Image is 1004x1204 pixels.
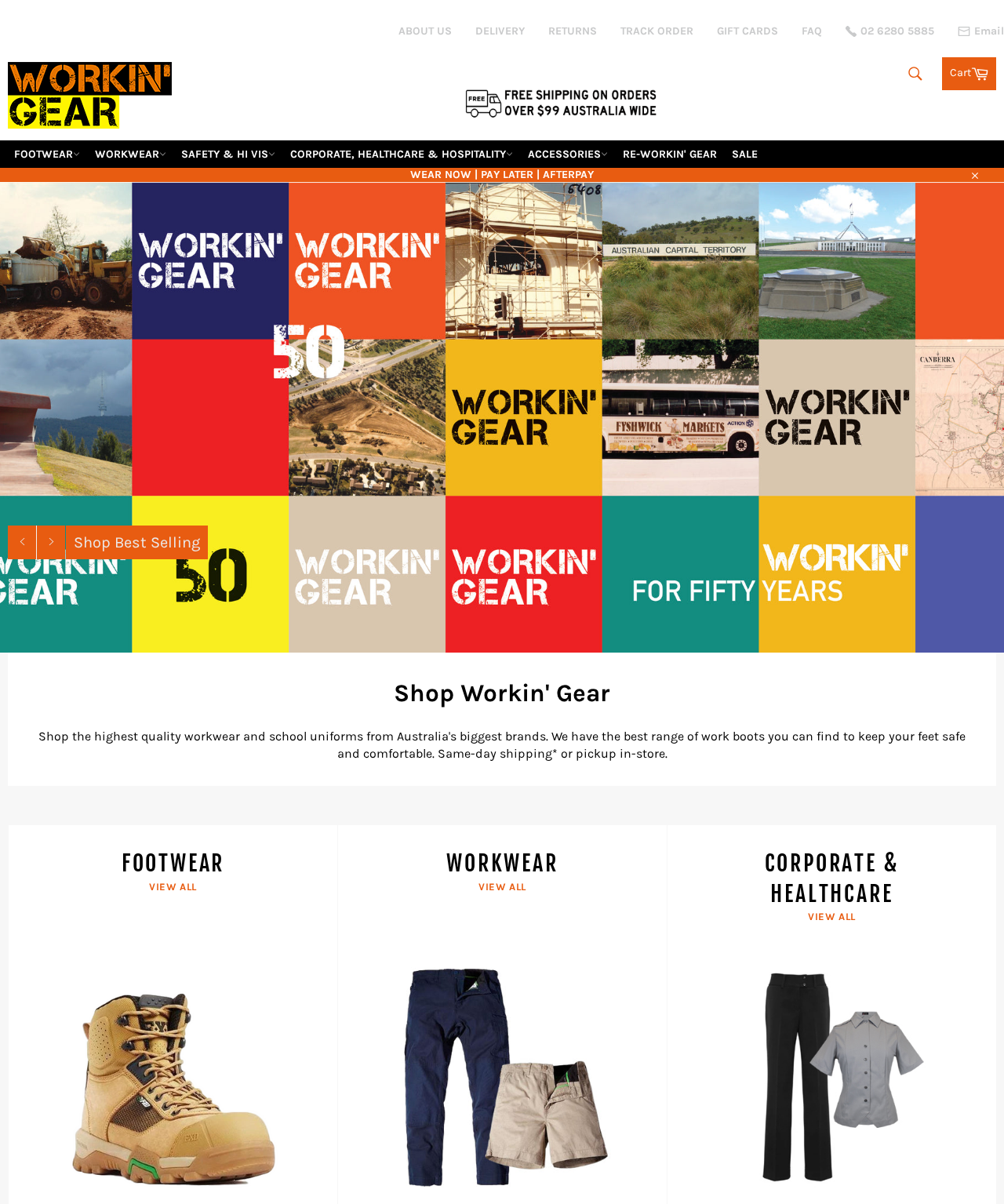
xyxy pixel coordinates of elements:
a: TRACK ORDER [620,24,693,38]
a: CORPORATE, HEALTHCARE & HOSPITALITY [284,140,519,168]
span: WEAR NOW | PAY LATER | AFTERPAY [8,167,996,182]
a: FOOTWEAR [8,140,86,168]
a: SAFETY & HI VIS [175,140,282,168]
a: ABOUT US [398,24,452,38]
p: Shop the highest quality workwear and school uniforms from Australia's biggest brands. We have th... [31,728,973,762]
h2: Shop Workin' Gear [31,676,973,710]
a: Email [958,25,1004,38]
a: RETURNS [548,24,597,38]
a: Shop Best Selling [66,526,208,559]
a: FAQ [802,24,822,38]
a: DELIVERY [475,24,525,38]
a: SALE [726,140,764,168]
img: Workin Gear leaders in Workwear, Safety Boots, PPE, Uniforms. Australia's No.1 in Workwear [8,51,172,140]
span: Email [974,26,1004,37]
a: Cart [942,57,996,90]
a: WORKWEAR [89,140,173,168]
a: 02 6280 5885 [846,26,934,37]
img: Flat $9.95 shipping Australia wide [463,86,659,119]
a: GIFT CARDS [717,24,778,38]
a: ACCESSORIES [522,140,614,168]
a: RE-WORKIN' GEAR [617,140,723,168]
span: 02 6280 5885 [860,26,934,37]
